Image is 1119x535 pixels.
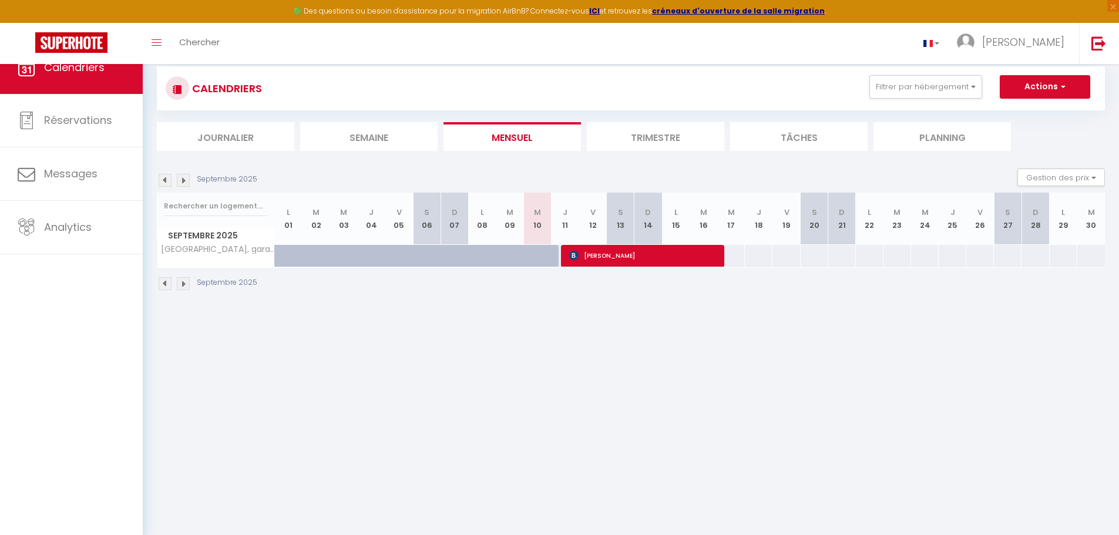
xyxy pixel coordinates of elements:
abbr: J [563,207,567,218]
abbr: L [868,207,871,218]
th: 23 [883,193,911,245]
abbr: M [700,207,707,218]
abbr: J [369,207,374,218]
abbr: S [812,207,817,218]
th: 29 [1050,193,1077,245]
a: ... [PERSON_NAME] [948,23,1079,64]
th: 24 [911,193,939,245]
th: 02 [303,193,330,245]
th: 15 [662,193,690,245]
th: 14 [634,193,662,245]
th: 21 [828,193,856,245]
th: 03 [330,193,358,245]
abbr: J [950,207,955,218]
p: Septembre 2025 [197,277,257,288]
span: Calendriers [44,60,105,75]
button: Gestion des prix [1017,169,1105,186]
li: Planning [873,122,1011,151]
abbr: M [506,207,513,218]
abbr: D [645,207,651,218]
button: Actions [1000,75,1090,99]
abbr: L [674,207,678,218]
a: créneaux d'ouverture de la salle migration [652,6,825,16]
th: 12 [579,193,607,245]
abbr: V [784,207,789,218]
span: Messages [44,166,98,181]
th: 10 [523,193,551,245]
abbr: D [1033,207,1039,218]
span: Chercher [179,36,220,48]
th: 20 [801,193,828,245]
th: 11 [552,193,579,245]
button: Filtrer par hébergement [869,75,982,99]
abbr: L [480,207,484,218]
abbr: D [839,207,845,218]
th: 05 [385,193,413,245]
span: Analytics [44,220,92,234]
th: 04 [358,193,385,245]
li: Journalier [157,122,294,151]
th: 07 [441,193,468,245]
abbr: S [1005,207,1010,218]
a: ICI [589,6,600,16]
th: 06 [413,193,441,245]
p: Septembre 2025 [197,174,257,185]
h3: CALENDRIERS [189,75,262,102]
li: Semaine [300,122,438,151]
abbr: V [396,207,402,218]
abbr: V [977,207,983,218]
img: Super Booking [35,32,107,53]
th: 08 [468,193,496,245]
abbr: M [922,207,929,218]
span: [PERSON_NAME] [569,244,717,267]
input: Rechercher un logement... [164,196,268,217]
span: Réservations [44,113,112,127]
th: 18 [745,193,772,245]
span: [PERSON_NAME] [982,35,1064,49]
th: 09 [496,193,523,245]
th: 27 [994,193,1021,245]
abbr: M [312,207,320,218]
th: 22 [856,193,883,245]
th: 26 [966,193,994,245]
li: Trimestre [587,122,724,151]
li: Tâches [730,122,868,151]
abbr: M [534,207,541,218]
abbr: L [287,207,290,218]
span: [GEOGRAPHIC_DATA], garage/terrasse/bureau [159,245,277,254]
th: 13 [607,193,634,245]
th: 01 [275,193,303,245]
img: logout [1091,36,1106,51]
th: 30 [1077,193,1105,245]
th: 25 [939,193,966,245]
abbr: M [340,207,347,218]
abbr: S [424,207,429,218]
a: Chercher [170,23,228,64]
th: 17 [717,193,745,245]
th: 16 [690,193,717,245]
li: Mensuel [443,122,581,151]
th: 28 [1021,193,1049,245]
abbr: M [893,207,900,218]
img: ... [957,33,974,51]
abbr: J [757,207,761,218]
abbr: D [452,207,458,218]
abbr: V [590,207,596,218]
abbr: M [728,207,735,218]
span: Septembre 2025 [157,227,274,244]
abbr: L [1061,207,1065,218]
abbr: S [618,207,623,218]
th: 19 [772,193,800,245]
abbr: M [1088,207,1095,218]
